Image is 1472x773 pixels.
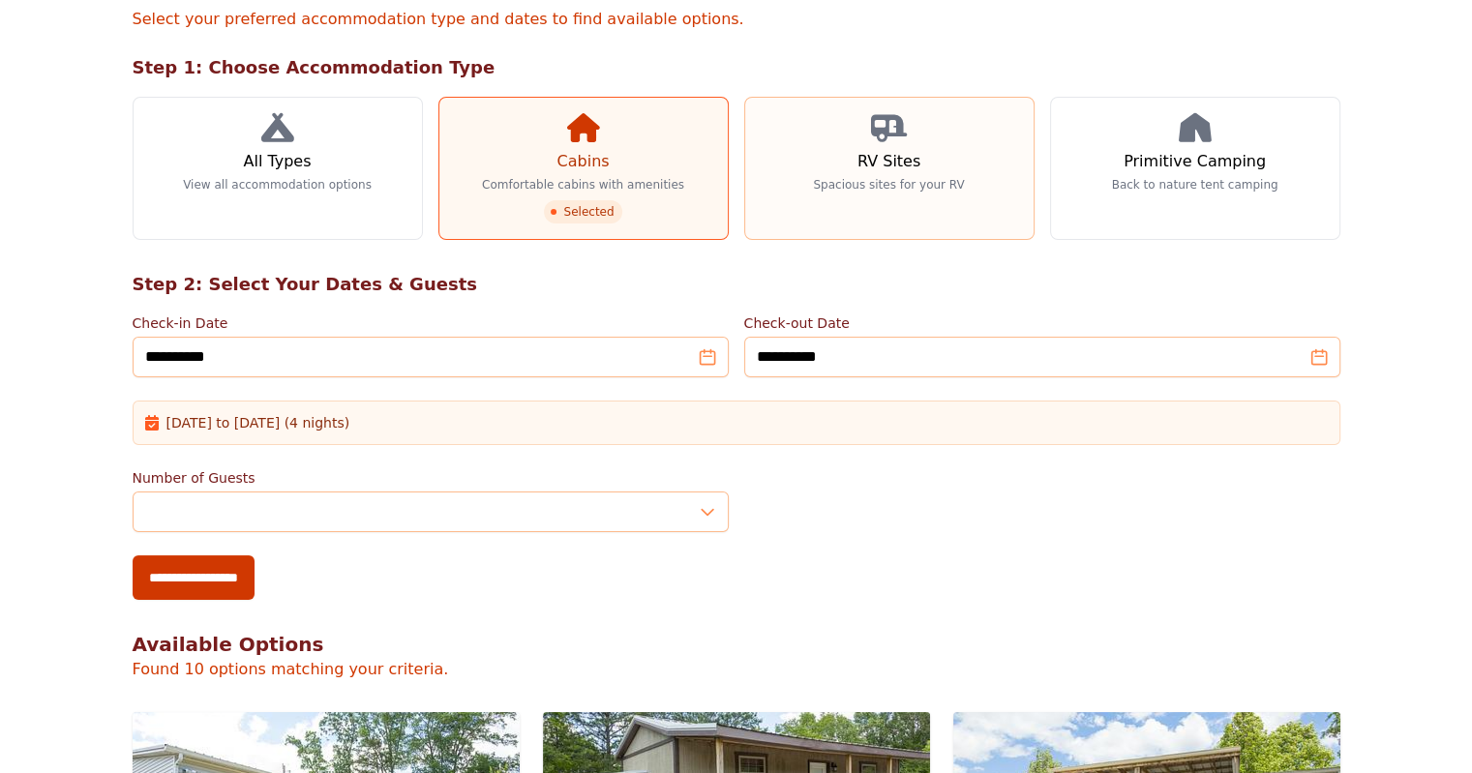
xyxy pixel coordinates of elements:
[1050,97,1340,240] a: Primitive Camping Back to nature tent camping
[133,658,1340,681] p: Found 10 options matching your criteria.
[243,150,311,173] h3: All Types
[133,271,1340,298] h2: Step 2: Select Your Dates & Guests
[133,54,1340,81] h2: Step 1: Choose Accommodation Type
[857,150,920,173] h3: RV Sites
[183,177,372,193] p: View all accommodation options
[1112,177,1278,193] p: Back to nature tent camping
[744,97,1035,240] a: RV Sites Spacious sites for your RV
[556,150,609,173] h3: Cabins
[438,97,729,240] a: Cabins Comfortable cabins with amenities Selected
[482,177,684,193] p: Comfortable cabins with amenities
[133,8,1340,31] p: Select your preferred accommodation type and dates to find available options.
[166,413,350,432] span: [DATE] to [DATE] (4 nights)
[544,200,621,223] span: Selected
[813,177,964,193] p: Spacious sites for your RV
[133,468,729,488] label: Number of Guests
[133,313,729,333] label: Check-in Date
[1124,150,1266,173] h3: Primitive Camping
[133,631,1340,658] h2: Available Options
[744,313,1340,333] label: Check-out Date
[133,97,423,240] a: All Types View all accommodation options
